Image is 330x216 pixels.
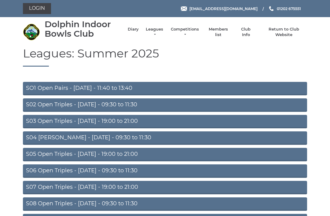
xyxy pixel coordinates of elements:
span: [EMAIL_ADDRESS][DOMAIN_NAME] [189,6,258,11]
a: Return to Club Website [261,27,307,38]
a: Competitions [170,27,200,38]
div: Dolphin Indoor Bowls Club [45,20,122,38]
a: S03 Open Triples - [DATE] - 19:00 to 21:00 [23,115,307,128]
h1: Leagues: Summer 2025 [23,47,307,67]
a: S05 Open Triples - [DATE] - 19:00 to 21:00 [23,148,307,161]
a: Leagues [145,27,164,38]
img: Dolphin Indoor Bowls Club [23,24,40,40]
a: S02 Open Triples - [DATE] - 09:30 to 11:30 [23,98,307,112]
a: Email [EMAIL_ADDRESS][DOMAIN_NAME] [181,6,258,12]
span: 01202 675551 [277,6,301,11]
a: Club Info [237,27,255,38]
a: S06 Open Triples - [DATE] - 09:30 to 11:30 [23,164,307,178]
a: S04 [PERSON_NAME] - [DATE] - 09:30 to 11:30 [23,131,307,145]
a: Diary [128,27,139,32]
a: Members list [205,27,231,38]
a: SO1 Open Pairs - [DATE] - 11:40 to 13:40 [23,82,307,95]
a: S07 Open Triples - [DATE] - 19:00 to 21:00 [23,181,307,194]
img: Email [181,6,187,11]
a: Login [23,3,51,14]
a: Phone us 01202 675551 [268,6,301,12]
img: Phone us [269,6,273,11]
a: S08 Open Triples - [DATE] - 09:30 to 11:30 [23,197,307,211]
